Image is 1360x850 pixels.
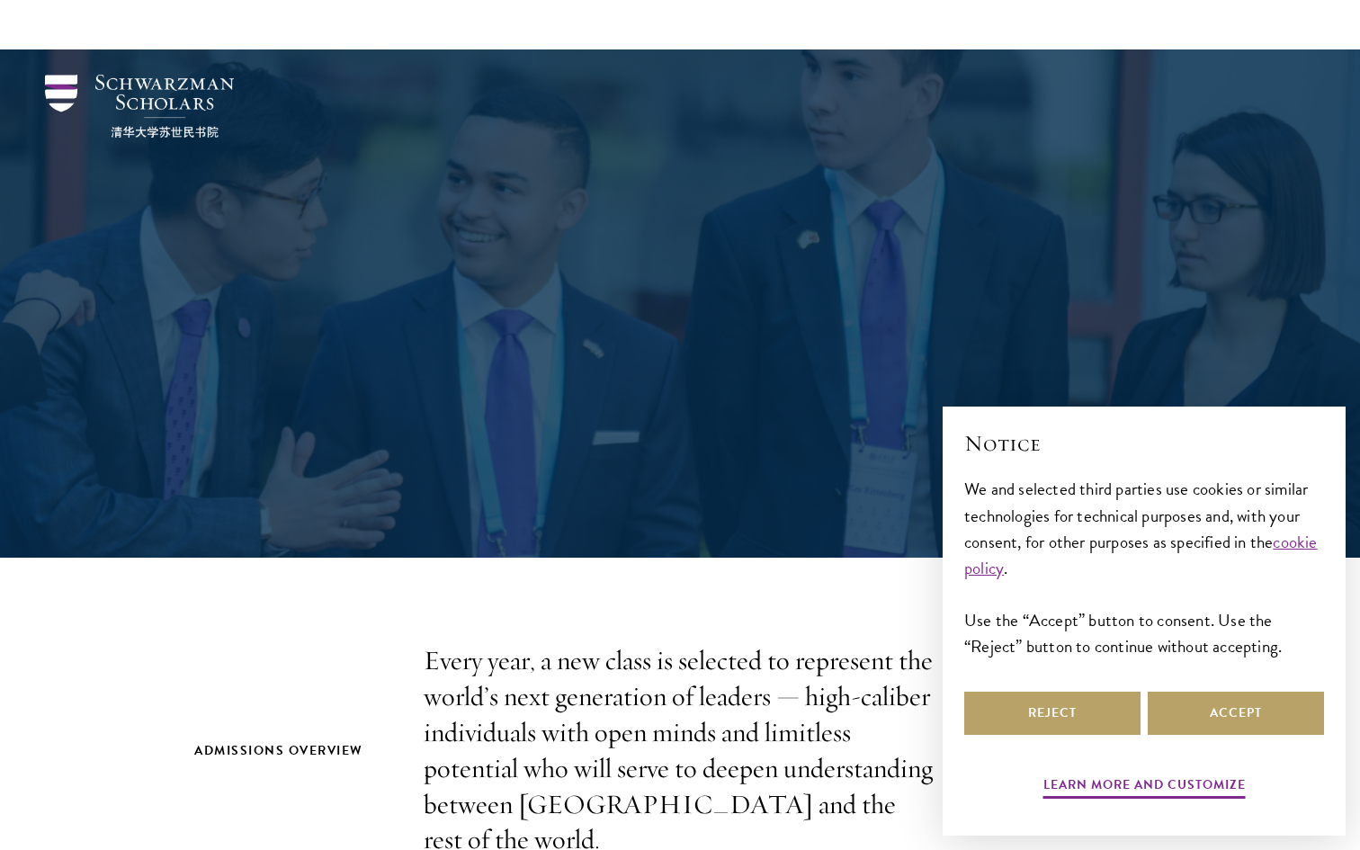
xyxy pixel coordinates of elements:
button: Accept [1148,692,1324,735]
img: Schwarzman Scholars [45,75,234,138]
button: Learn more and customize [1043,774,1246,801]
div: We and selected third parties use cookies or similar technologies for technical purposes and, wit... [964,476,1324,658]
h2: Notice [964,428,1324,459]
a: cookie policy [964,529,1318,581]
button: Reject [964,692,1141,735]
h2: Admissions Overview [194,739,388,762]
